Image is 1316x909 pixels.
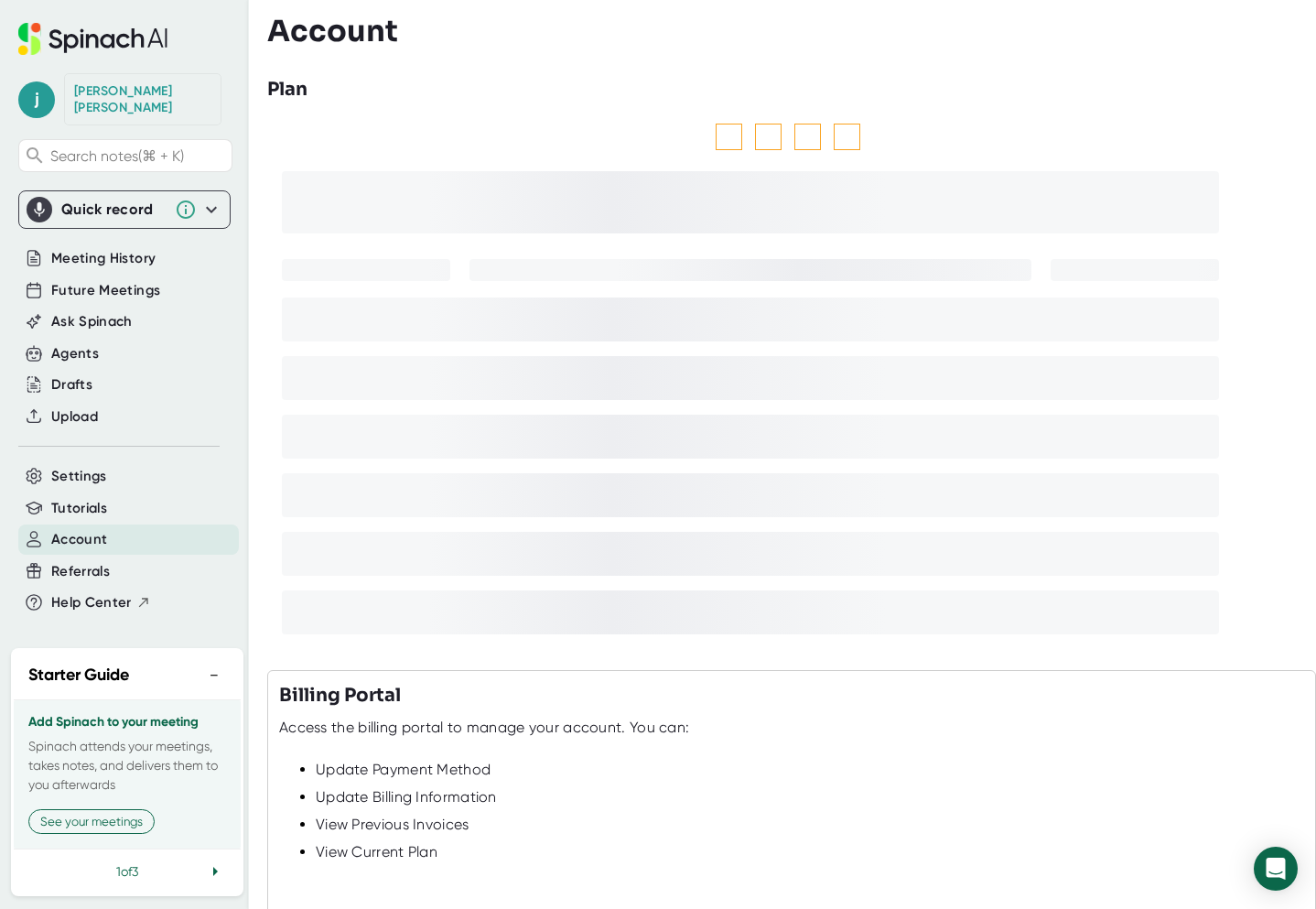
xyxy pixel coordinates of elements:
span: Help Center [51,592,132,613]
button: Tutorials [51,498,107,519]
button: Meeting History [51,248,156,269]
div: Jim McIntyre [74,83,211,115]
div: Open Intercom Messenger [1254,847,1298,891]
div: Quick record [27,191,222,228]
p: Spinach attends your meetings, takes notes, and delivers them to you afterwards [28,737,226,795]
button: Upload [51,406,98,427]
h3: Account [267,14,398,49]
button: Ask Spinach [51,311,133,332]
button: Referrals [51,561,110,582]
h2: Starter Guide [28,663,129,687]
span: j [18,81,55,118]
h3: Plan [267,76,307,103]
button: Help Center [51,592,151,613]
span: 1 of 3 [116,864,138,879]
button: Account [51,529,107,550]
div: Update Payment Method [316,761,1304,779]
h3: Add Spinach to your meeting [28,715,226,730]
div: Access the billing portal to manage your account. You can: [279,719,689,737]
button: Drafts [51,374,92,395]
h3: Billing Portal [279,682,401,709]
div: View Previous Invoices [316,816,1304,834]
button: Future Meetings [51,280,160,301]
button: Agents [51,343,99,364]
button: See your meetings [28,809,155,834]
button: Settings [51,466,107,487]
button: − [202,662,226,688]
div: Update Billing Information [316,788,1304,806]
span: Search notes (⌘ + K) [50,147,227,165]
div: View Current Plan [316,843,1304,861]
div: Quick record [61,200,166,219]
